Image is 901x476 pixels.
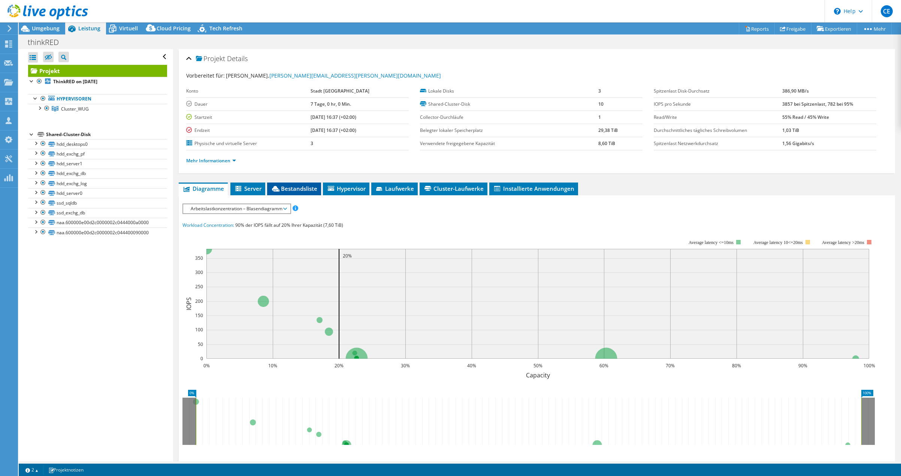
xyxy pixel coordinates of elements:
[599,362,608,369] text: 60%
[28,188,167,198] a: hdd_server0
[335,362,344,369] text: 20%
[28,139,167,149] a: hdd_desktops0
[467,362,476,369] text: 40%
[327,185,366,192] span: Hypervisor
[186,140,311,147] label: Physische und virtuelle Server
[186,114,311,121] label: Startzeit
[311,88,369,94] b: Stadt [GEOGRAPHIC_DATA]
[196,55,225,63] span: Projekt
[46,130,167,139] div: Shared-Cluster-Disk
[420,127,598,134] label: Belegter lokaler Speicherplatz
[227,54,248,63] span: Details
[526,371,550,379] text: Capacity
[28,169,167,178] a: hdd_exchg_db
[235,222,343,228] span: 90% der IOPS fällt auf 20% Ihrer Kapazität (7,60 TiB)
[28,228,167,237] a: naa.600000e00d2c0000002c044400090000
[311,101,351,107] b: 7 Tage, 0 hr, 0 Min.
[186,72,225,79] label: Vorbereitet für:
[822,240,864,245] text: Average latency >20ms
[195,298,203,304] text: 200
[20,465,43,475] a: 2
[119,25,138,32] span: Virtuell
[598,101,604,107] b: 10
[32,25,60,32] span: Umgebung
[782,140,814,147] b: 1,56 Gigabits/s
[203,362,210,369] text: 0%
[195,283,203,290] text: 250
[195,312,203,319] text: 150
[864,362,875,369] text: 100%
[420,140,598,147] label: Verwendete freigegebene Kapazität
[782,127,799,133] b: 1,03 TiB
[28,218,167,228] a: naa.600000e00d2c0000002c0444000a0000
[28,65,167,77] a: Projekt
[28,159,167,169] a: hdd_server1
[598,127,618,133] b: 29,38 TiB
[28,149,167,159] a: hdd_exchg_pf
[182,222,234,228] span: Workload Concentration:
[857,23,892,34] a: Mehr
[186,100,311,108] label: Dauer
[782,101,853,107] b: 3857 bei Spitzenlast, 782 bei 95%
[311,127,356,133] b: [DATE] 16:37 (+02:00)
[28,104,167,114] a: Cluster_WUG
[43,465,89,475] a: Projektnotizen
[195,255,203,261] text: 350
[654,140,782,147] label: Spitzenlast Netzwerkdurchsatz
[271,185,317,192] span: Bestandsliste
[28,94,167,104] a: Hypervisoren
[24,38,70,46] h1: thinkRED
[182,185,224,192] span: Diagramme
[53,78,97,85] b: ThinkRED on [DATE]
[185,297,193,310] text: IOPS
[598,88,601,94] b: 3
[311,114,356,120] b: [DATE] 16:37 (+02:00)
[375,185,414,192] span: Laufwerke
[834,8,841,15] svg: \n
[311,140,313,147] b: 3
[187,204,286,213] span: Arbeitslastkonzentration – Blasendiagramm
[732,362,741,369] text: 80%
[881,5,893,17] span: CE
[598,114,601,120] b: 1
[195,326,203,333] text: 100
[420,87,598,95] label: Lokale Disks
[200,355,203,362] text: 0
[157,25,191,32] span: Cloud Pricing
[198,341,203,347] text: 50
[798,362,807,369] text: 90%
[654,114,782,121] label: Read/Write
[774,23,811,34] a: Freigabe
[420,100,598,108] label: Shared-Cluster-Disk
[61,106,89,112] span: Cluster_WUG
[654,127,782,134] label: Durchschnittliches tägliches Schreibvolumen
[689,240,734,245] tspan: Average latency <=10ms
[753,240,803,245] tspan: Average latency 10<=20ms
[28,208,167,218] a: ssd_exchg_db
[186,157,236,164] a: Mehr Informationen
[268,362,277,369] text: 10%
[28,198,167,208] a: ssd_sqldb
[782,114,829,120] b: 55% Read / 45% Write
[209,25,242,32] span: Tech Refresh
[533,362,542,369] text: 50%
[739,23,775,34] a: Reports
[420,114,598,121] label: Collector-Durchläufe
[811,23,857,34] a: Exportieren
[343,253,352,259] text: 20%
[28,178,167,188] a: hdd_exchg_log
[598,140,615,147] b: 8,60 TiB
[401,362,410,369] text: 30%
[28,77,167,87] a: ThinkRED on [DATE]
[78,25,100,32] span: Leistung
[782,88,809,94] b: 386,90 MB/s
[186,127,311,134] label: Endzeit
[269,72,441,79] a: [PERSON_NAME][EMAIL_ADDRESS][PERSON_NAME][DOMAIN_NAME]
[493,185,574,192] span: Installierte Anwendungen
[654,100,782,108] label: IOPS pro Sekunde
[654,87,782,95] label: Spitzenlast Disk-Durchsatz
[234,185,261,192] span: Server
[195,269,203,275] text: 300
[423,185,484,192] span: Cluster-Laufwerke
[666,362,675,369] text: 70%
